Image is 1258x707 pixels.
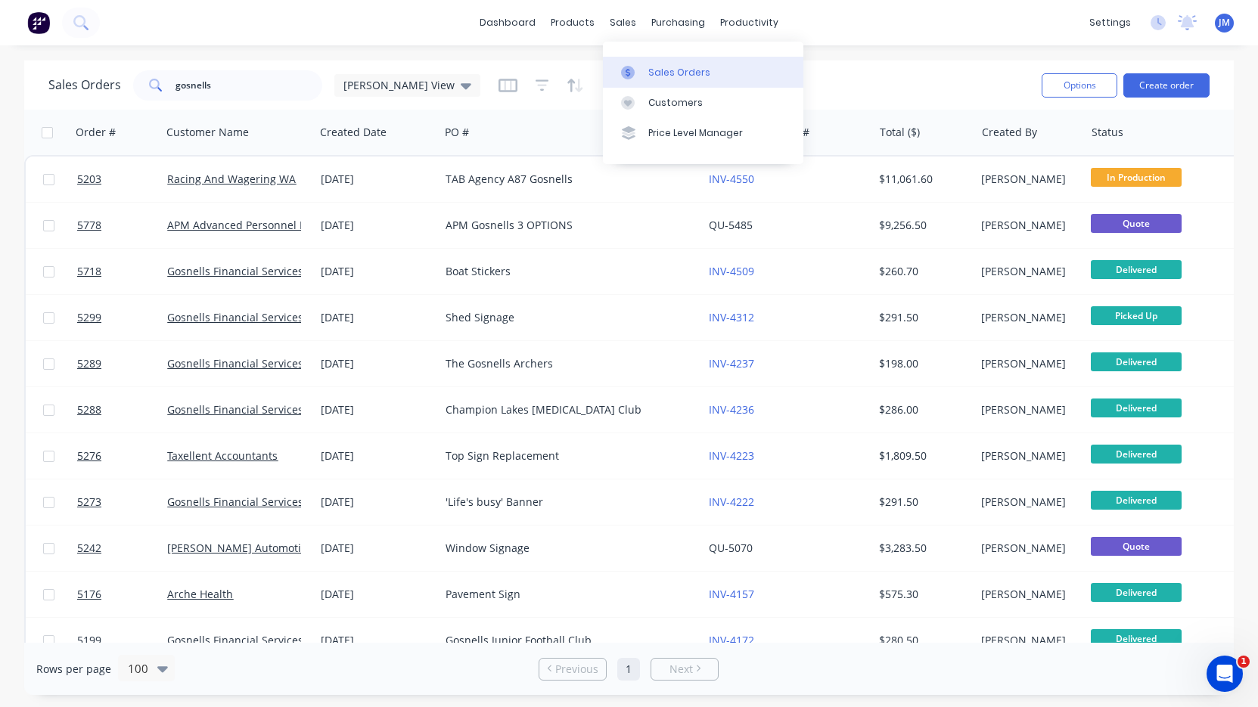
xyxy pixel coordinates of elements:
[446,541,685,556] div: Window Signage
[981,356,1074,371] div: [PERSON_NAME]
[77,541,101,556] span: 5242
[77,572,167,617] a: 5176
[77,495,101,510] span: 5273
[167,495,344,509] a: Gosnells Financial Services Limited
[879,310,964,325] div: $291.50
[1091,260,1182,279] span: Delivered
[167,541,312,555] a: [PERSON_NAME] Automotive
[713,11,786,34] div: productivity
[446,402,685,417] div: Champion Lakes [MEDICAL_DATA] Club
[77,295,167,340] a: 5299
[648,96,703,110] div: Customers
[669,662,693,677] span: Next
[651,662,718,677] a: Next page
[981,218,1074,233] div: [PERSON_NAME]
[709,402,754,417] a: INV-4236
[981,633,1074,648] div: [PERSON_NAME]
[77,618,167,663] a: 5199
[709,172,754,186] a: INV-4550
[603,118,803,148] a: Price Level Manager
[77,448,101,464] span: 5276
[76,125,116,140] div: Order #
[321,587,433,602] div: [DATE]
[879,172,964,187] div: $11,061.60
[709,310,754,324] a: INV-4312
[321,356,433,371] div: [DATE]
[879,264,964,279] div: $260.70
[77,633,101,648] span: 5199
[1091,537,1182,556] span: Quote
[77,203,167,248] a: 5778
[77,402,101,417] span: 5288
[77,264,101,279] span: 5718
[709,264,754,278] a: INV-4509
[555,662,598,677] span: Previous
[446,218,685,233] div: APM Gosnells 3 OPTIONS
[879,218,964,233] div: $9,256.50
[77,387,167,433] a: 5288
[446,495,685,510] div: 'Life's busy' Banner
[1091,306,1182,325] span: Picked Up
[981,541,1074,556] div: [PERSON_NAME]
[879,402,964,417] div: $286.00
[36,662,111,677] span: Rows per page
[709,495,754,509] a: INV-4222
[709,218,753,232] a: QU-5485
[77,249,167,294] a: 5718
[77,526,167,571] a: 5242
[167,310,344,324] a: Gosnells Financial Services Limited
[446,356,685,371] div: The Gosnells Archers
[644,11,713,34] div: purchasing
[982,125,1037,140] div: Created By
[709,541,753,555] a: QU-5070
[48,78,121,92] h1: Sales Orders
[167,264,344,278] a: Gosnells Financial Services Limited
[543,11,602,34] div: products
[1219,16,1230,29] span: JM
[981,264,1074,279] div: [PERSON_NAME]
[709,356,754,371] a: INV-4237
[167,402,344,417] a: Gosnells Financial Services Limited
[167,172,296,186] a: Racing And Wagering WA
[533,658,725,681] ul: Pagination
[879,587,964,602] div: $575.30
[77,310,101,325] span: 5299
[1091,398,1182,417] span: Delivered
[446,587,685,602] div: Pavement Sign
[167,633,344,647] a: Gosnells Financial Services Limited
[167,356,344,371] a: Gosnells Financial Services Limited
[27,11,50,34] img: Factory
[77,587,101,602] span: 5176
[1123,73,1210,98] button: Create order
[879,633,964,648] div: $280.50
[446,264,685,279] div: Boat Stickers
[1091,629,1182,648] span: Delivered
[321,218,433,233] div: [DATE]
[879,495,964,510] div: $291.50
[603,88,803,118] a: Customers
[445,125,469,140] div: PO #
[77,356,101,371] span: 5289
[709,633,754,647] a: INV-4172
[648,126,743,140] div: Price Level Manager
[1091,491,1182,510] span: Delivered
[321,172,433,187] div: [DATE]
[617,658,640,681] a: Page 1 is your current page
[1042,73,1117,98] button: Options
[981,587,1074,602] div: [PERSON_NAME]
[1207,656,1243,692] iframe: Intercom live chat
[879,448,964,464] div: $1,809.50
[1091,214,1182,233] span: Quote
[709,587,754,601] a: INV-4157
[981,402,1074,417] div: [PERSON_NAME]
[167,587,233,601] a: Arche Health
[446,633,685,648] div: Gosnells Junior Football Club
[1091,445,1182,464] span: Delivered
[1092,125,1123,140] div: Status
[879,541,964,556] div: $3,283.50
[472,11,543,34] a: dashboard
[603,57,803,87] a: Sales Orders
[1091,583,1182,602] span: Delivered
[1091,168,1182,187] span: In Production
[981,448,1074,464] div: [PERSON_NAME]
